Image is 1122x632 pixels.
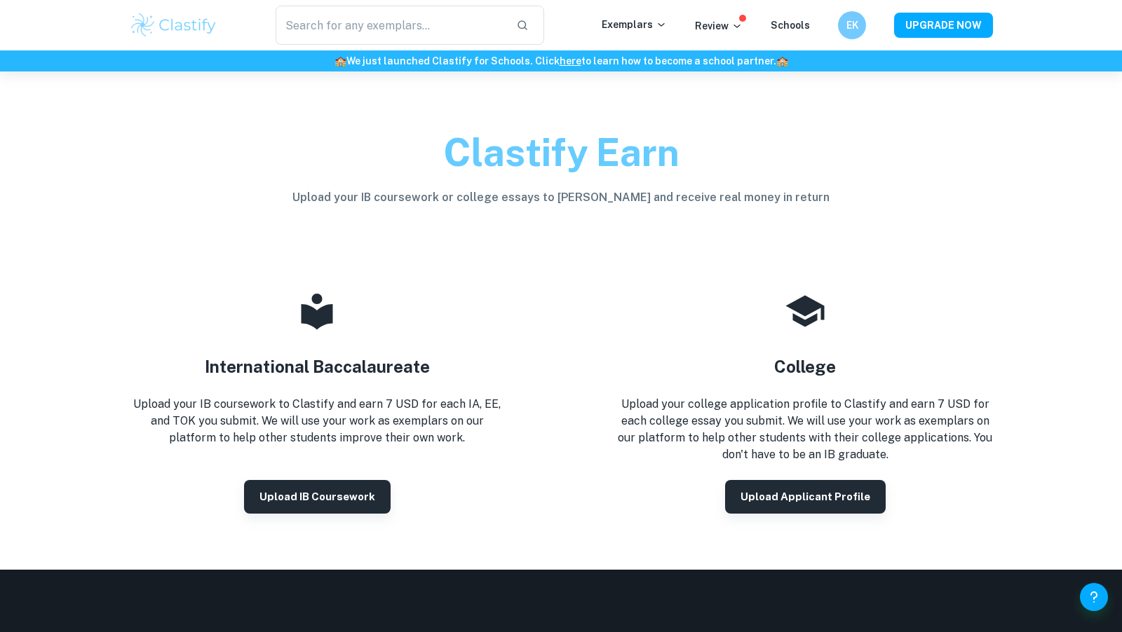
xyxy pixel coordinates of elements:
[205,354,430,379] h4: International Baccalaureate
[276,6,505,45] input: Search for any exemplars...
[725,489,886,502] a: Upload Applicant Profile
[776,55,788,67] span: 🏫
[617,396,993,463] p: Upload your college application profile to Clastify and earn 7 USD for each college essay you sub...
[1080,583,1108,611] button: Help and Feedback
[844,18,860,33] h6: EK
[774,354,836,379] h4: College
[560,55,581,67] a: here
[244,480,391,514] button: Upload IB coursework
[443,130,680,174] span: Clastify Earn
[602,17,667,32] p: Exemplars
[129,396,505,446] p: Upload your IB coursework to Clastify and earn 7 USD for each IA, EE, and TOK you submit. We will...
[771,20,810,31] a: Schools
[695,18,743,34] p: Review
[334,55,346,67] span: 🏫
[244,489,391,502] a: Upload IB coursework
[129,11,218,39] img: Clastify logo
[894,13,993,38] button: UPGRADE NOW
[725,480,886,514] button: Upload Applicant Profile
[838,11,866,39] button: EK
[292,189,830,206] h6: Upload your IB coursework or college essays to [PERSON_NAME] and receive real money in return
[3,53,1119,69] h6: We just launched Clastify for Schools. Click to learn how to become a school partner.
